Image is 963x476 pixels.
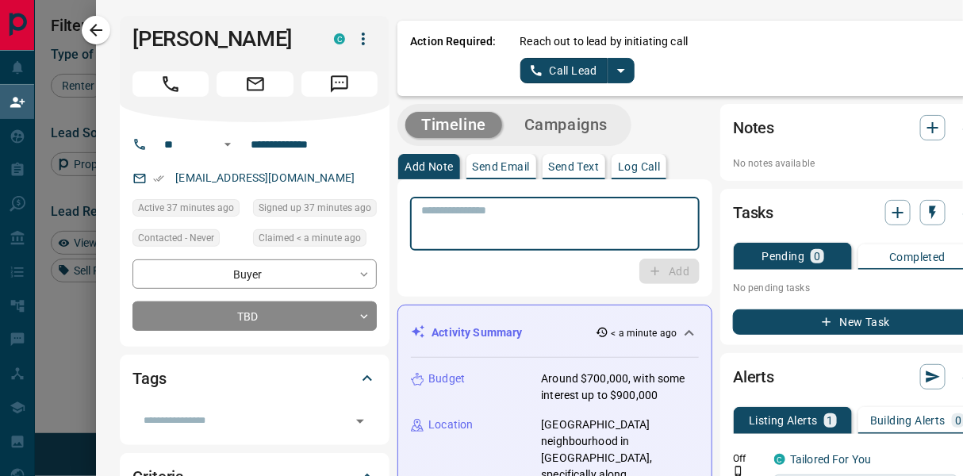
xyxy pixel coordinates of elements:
[508,112,623,138] button: Campaigns
[520,33,689,50] p: Reach out to lead by initiating call
[870,415,946,426] p: Building Alerts
[301,71,378,97] span: Message
[955,415,961,426] p: 0
[749,415,818,426] p: Listing Alerts
[827,415,834,426] p: 1
[405,161,453,172] p: Add Note
[132,366,166,391] h2: Tags
[217,71,293,97] span: Email
[259,230,361,246] span: Claimed < a minute ago
[612,326,677,340] p: < a minute ago
[618,161,660,172] p: Log Call
[733,451,765,466] p: Off
[774,454,785,465] div: condos.ca
[428,416,473,433] p: Location
[132,301,377,331] div: TBD
[218,135,237,154] button: Open
[733,200,773,225] h2: Tasks
[762,251,805,262] p: Pending
[132,71,209,97] span: Call
[790,453,871,466] a: Tailored For You
[132,359,377,397] div: Tags
[175,171,355,184] a: [EMAIL_ADDRESS][DOMAIN_NAME]
[432,324,522,341] p: Activity Summary
[520,58,608,83] button: Call Lead
[138,230,214,246] span: Contacted - Never
[349,410,371,432] button: Open
[541,370,699,404] p: Around $700,000, with some interest up to $900,000
[259,200,371,216] span: Signed up 37 minutes ago
[132,26,310,52] h1: [PERSON_NAME]
[889,251,946,263] p: Completed
[411,318,699,347] div: Activity Summary< a minute ago
[473,161,530,172] p: Send Email
[132,199,245,221] div: Wed Oct 15 2025
[253,229,377,251] div: Wed Oct 15 2025
[549,161,600,172] p: Send Text
[405,112,502,138] button: Timeline
[814,251,820,262] p: 0
[428,370,465,387] p: Budget
[132,259,377,289] div: Buyer
[138,200,234,216] span: Active 37 minutes ago
[733,115,774,140] h2: Notes
[733,364,774,390] h2: Alerts
[520,58,635,83] div: split button
[253,199,377,221] div: Wed Oct 15 2025
[153,173,164,184] svg: Email Verified
[334,33,345,44] div: condos.ca
[410,33,496,83] p: Action Required:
